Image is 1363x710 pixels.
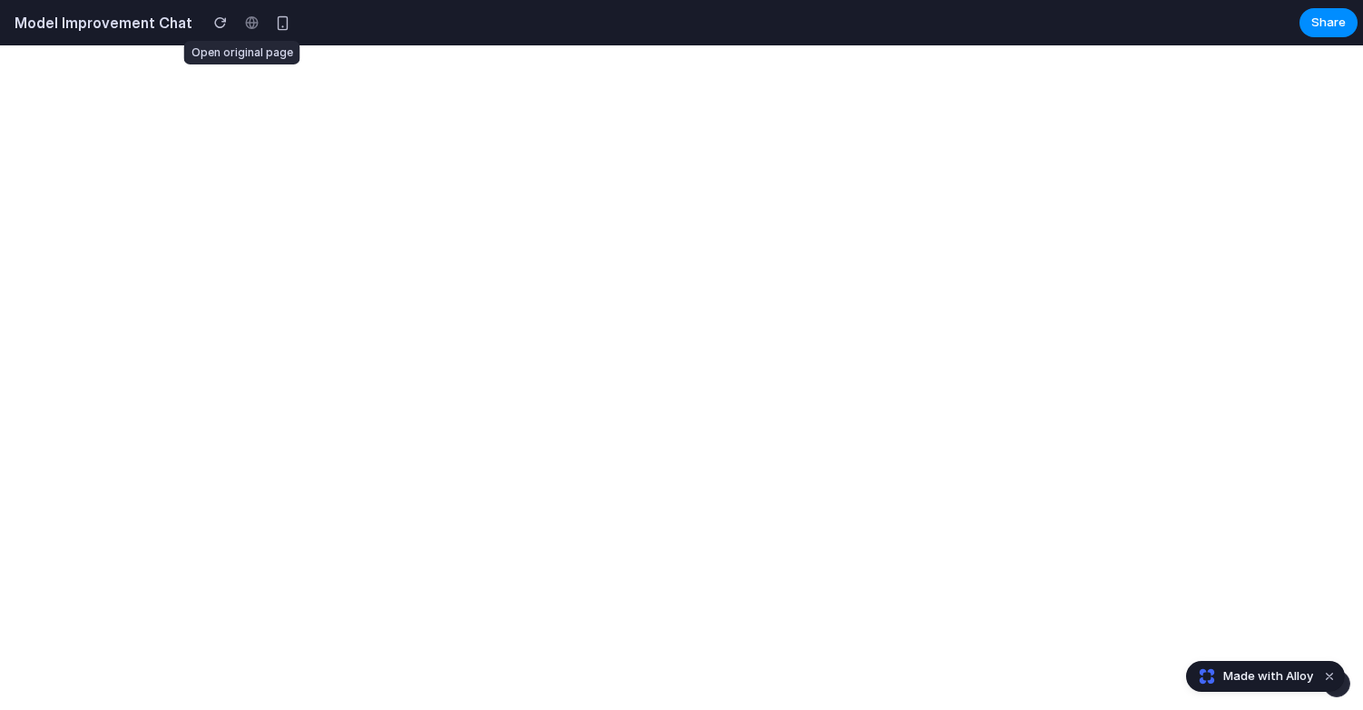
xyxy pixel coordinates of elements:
a: Made with Alloy [1187,667,1315,685]
button: Share [1299,8,1358,37]
button: Dismiss watermark [1319,666,1340,687]
div: Open original page [184,41,300,64]
h2: Model Improvement Chat [7,12,192,34]
span: Share [1311,14,1346,32]
span: Made with Alloy [1223,667,1313,685]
